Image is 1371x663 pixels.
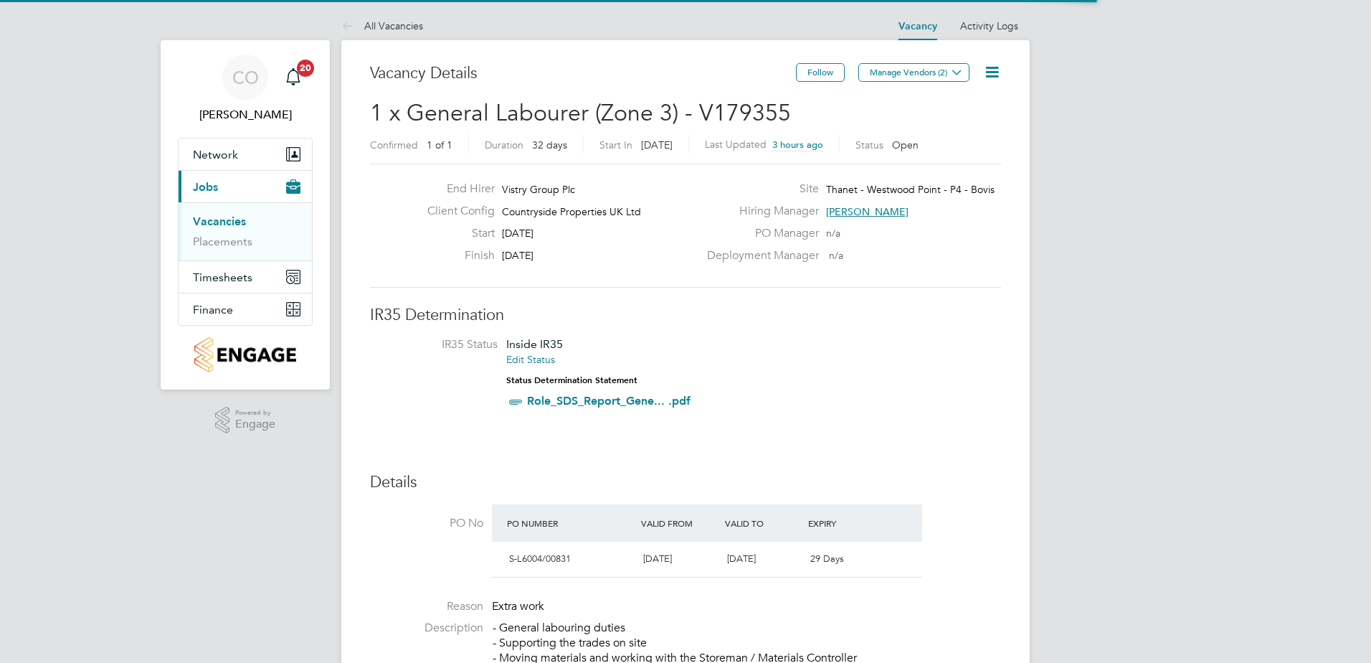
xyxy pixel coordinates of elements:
span: Engage [235,418,275,431]
strong: Status Determination Statement [506,375,637,385]
span: n/a [826,227,840,240]
span: Powered by [235,407,275,419]
label: Client Config [416,204,495,219]
span: Inside IR35 [506,337,563,351]
a: Vacancies [193,215,246,228]
span: Thanet - Westwood Point - P4 - Bovis [826,183,995,196]
h3: Vacancy Details [370,63,796,84]
span: Timesheets [193,271,252,284]
span: 1 x General Labourer (Zone 3) - V179355 [370,99,791,127]
span: Cheryl O'Toole [178,106,313,123]
a: Role_SDS_Report_Gene... .pdf [527,394,691,408]
a: Vacancy [898,20,937,32]
label: Finish [416,248,495,263]
div: Expiry [805,510,888,536]
button: Timesheets [179,261,312,293]
a: All Vacancies [341,19,423,32]
span: n/a [829,249,843,262]
div: Valid To [721,510,805,536]
a: Edit Status [506,353,555,366]
a: CO[PERSON_NAME] [178,55,313,123]
span: S-L6004/00831 [509,552,571,565]
h3: Details [370,472,1001,493]
label: End Hirer [416,182,495,197]
div: Valid From [637,510,721,536]
span: CO [232,68,259,87]
label: Confirmed [370,138,418,151]
span: 1 of 1 [427,138,452,151]
span: 3 hours ago [772,138,823,151]
a: Placements [193,235,252,248]
button: Finance [179,293,312,325]
label: PO No [370,516,483,531]
span: Vistry Group Plc [502,183,575,196]
nav: Main navigation [161,40,330,390]
span: [DATE] [502,249,533,262]
span: [DATE] [641,138,673,151]
a: Activity Logs [960,19,1018,32]
label: IR35 Status [384,337,498,352]
button: Manage Vendors (2) [858,63,969,82]
button: Network [179,138,312,170]
div: PO Number [503,510,637,536]
span: Network [193,148,238,161]
label: Last Updated [705,138,767,151]
label: Site [698,182,819,197]
span: Extra work [492,599,544,613]
span: Jobs [193,180,218,194]
label: Duration [485,138,523,151]
label: Description [370,621,483,636]
span: [DATE] [643,552,672,565]
img: countryside-properties-logo-retina.png [194,337,295,372]
span: 20 [297,60,314,77]
label: Status [855,138,883,151]
a: Powered byEngage [215,407,276,434]
a: 20 [279,55,308,100]
div: Jobs [179,202,312,260]
label: Start [416,226,495,241]
span: Countryside Properties UK Ltd [502,205,641,218]
label: Reason [370,599,483,614]
span: 32 days [532,138,567,151]
span: [DATE] [502,227,533,240]
label: Hiring Manager [698,204,819,219]
span: [PERSON_NAME] [826,205,909,218]
label: Start In [599,138,632,151]
label: Deployment Manager [698,248,819,263]
span: 29 Days [810,552,844,565]
button: Jobs [179,171,312,202]
span: Finance [193,303,233,316]
a: Go to home page [178,337,313,372]
span: Open [892,138,919,151]
h3: IR35 Determination [370,305,1001,326]
button: Follow [796,63,845,82]
label: PO Manager [698,226,819,241]
span: [DATE] [727,552,756,565]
